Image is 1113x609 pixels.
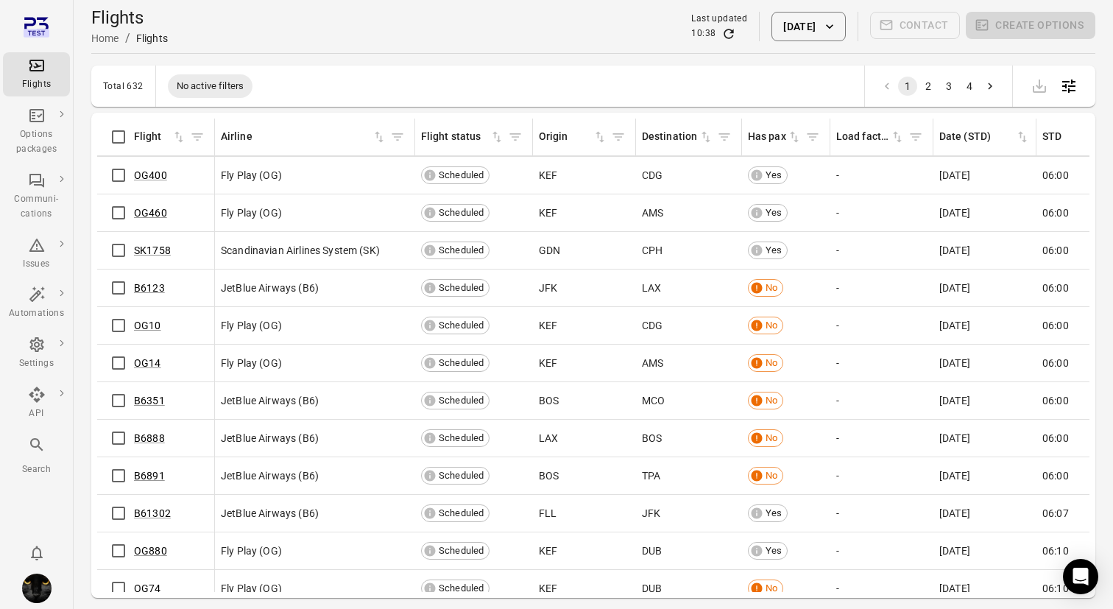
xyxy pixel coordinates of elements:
[960,77,979,96] button: Go to page 4
[1025,78,1054,92] span: Please make a selection to export
[939,393,970,408] span: [DATE]
[539,205,557,220] span: KEF
[9,192,64,222] div: Communi-cations
[434,506,489,521] span: Scheduled
[539,393,559,408] span: BOS
[607,126,629,148] button: Filter by origin
[221,168,282,183] span: Fly Play (OG)
[1054,71,1084,101] button: Open table configuration
[186,126,208,148] span: Filter by flight
[1042,243,1069,258] span: 06:00
[3,232,70,276] a: Issues
[1042,543,1069,558] span: 06:10
[539,543,557,558] span: KEF
[1042,129,1111,145] span: STD
[22,574,52,603] img: images
[3,381,70,426] a: API
[939,506,970,521] span: [DATE]
[3,167,70,226] a: Communi-cations
[691,27,715,41] div: 10:38
[760,281,782,295] span: No
[134,207,167,219] a: OG460
[9,356,64,371] div: Settings
[939,243,970,258] span: [DATE]
[134,507,171,519] a: B61302
[642,168,662,183] span: CDG
[134,244,171,256] a: SK1758
[221,205,282,220] span: Fly Play (OG)
[539,129,607,145] div: Sort by origin in ascending order
[1042,468,1069,483] span: 06:00
[836,243,928,258] div: -
[836,205,928,220] div: -
[221,281,319,295] span: JetBlue Airways (B6)
[539,281,557,295] span: JFK
[981,77,1000,96] button: Go to next page
[939,205,970,220] span: [DATE]
[539,506,556,521] span: FLL
[221,393,319,408] span: JetBlue Airways (B6)
[134,129,172,145] div: Flight
[802,126,824,148] span: Filter by has pax
[1063,559,1098,594] div: Open Intercom Messenger
[16,568,57,609] button: Iris
[9,306,64,321] div: Automations
[836,129,905,145] div: Sort by load factor in ascending order
[539,431,558,446] span: LAX
[1042,581,1069,596] span: 06:10
[134,395,165,406] a: B6351
[221,129,372,145] div: Airline
[748,129,802,145] div: Sort by has pax in ascending order
[939,431,970,446] span: [DATE]
[386,126,409,148] span: Filter by airline
[642,356,663,370] span: AMS
[9,462,64,477] div: Search
[539,129,593,145] div: Origin
[9,77,64,92] div: Flights
[836,506,928,521] div: -
[91,32,119,44] a: Home
[1042,356,1069,370] span: 06:00
[1042,205,1069,220] span: 06:00
[421,129,490,145] div: Flight status
[134,129,186,145] div: Sort by flight in ascending order
[3,52,70,96] a: Flights
[748,129,802,145] span: Has pax
[905,126,927,148] button: Filter by load factor
[748,129,787,145] div: Has pax
[1042,506,1069,521] span: 06:07
[434,543,489,558] span: Scheduled
[642,393,665,408] span: MCO
[22,538,52,568] button: Notifications
[134,129,186,145] span: Flight
[939,356,970,370] span: [DATE]
[836,129,905,145] span: Load factor
[836,393,928,408] div: -
[539,581,557,596] span: KEF
[939,129,1015,145] div: Date (STD)
[642,431,662,446] span: BOS
[870,12,961,41] span: Please make a selection to create communications
[168,79,253,94] span: No active filters
[434,393,489,408] span: Scheduled
[3,331,70,376] a: Settings
[642,243,662,258] span: CPH
[134,432,165,444] a: B6888
[691,12,747,27] div: Last updated
[125,29,130,47] li: /
[760,168,787,183] span: Yes
[1042,393,1069,408] span: 06:00
[434,281,489,295] span: Scheduled
[421,129,504,145] div: Sort by flight status in ascending order
[1042,168,1069,183] span: 06:00
[760,243,787,258] span: Yes
[539,168,557,183] span: KEF
[760,506,787,521] span: Yes
[939,543,970,558] span: [DATE]
[642,543,662,558] span: DUB
[721,27,736,41] button: Refresh data
[103,81,144,91] div: Total 632
[836,281,928,295] div: -
[642,205,663,220] span: AMS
